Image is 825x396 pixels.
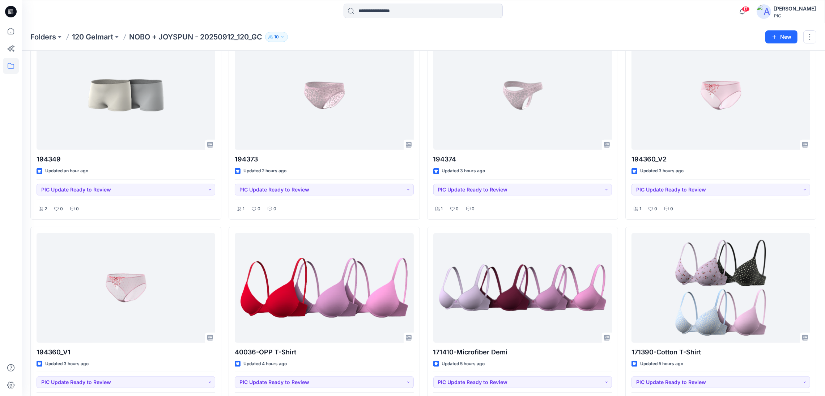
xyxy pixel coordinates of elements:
[45,167,88,175] p: Updated an hour ago
[742,6,750,12] span: 17
[765,30,798,43] button: New
[441,205,443,213] p: 1
[472,205,475,213] p: 0
[243,205,244,213] p: 1
[631,347,810,357] p: 171390-Cotton T-Shirt
[45,360,89,368] p: Updated 3 hours ago
[243,360,287,368] p: Updated 4 hours ago
[442,167,485,175] p: Updated 3 hours ago
[670,205,673,213] p: 0
[433,233,612,343] a: 171410-Microfiber Demi
[433,347,612,357] p: 171410-Microfiber Demi
[30,32,56,42] a: Folders
[235,347,413,357] p: 40036-OPP T-Shirt
[37,233,215,343] a: 194360_V1
[442,360,485,368] p: Updated 5 hours ago
[631,233,810,343] a: 171390-Cotton T-Shirt
[76,205,79,213] p: 0
[37,154,215,164] p: 194349
[631,40,810,150] a: 194360_V2
[639,205,641,213] p: 1
[273,205,276,213] p: 0
[274,33,279,41] p: 10
[37,347,215,357] p: 194360_V1
[265,32,288,42] button: 10
[235,233,413,343] a: 40036-OPP T-Shirt
[631,154,810,164] p: 194360_V2
[258,205,260,213] p: 0
[433,154,612,164] p: 194374
[129,32,262,42] p: NOBO + JOYSPUN - 20250912_120_GC
[640,167,684,175] p: Updated 3 hours ago
[243,167,286,175] p: Updated 2 hours ago
[235,154,413,164] p: 194373
[757,4,771,19] img: avatar
[433,40,612,150] a: 194374
[456,205,459,213] p: 0
[72,32,113,42] a: 120 Gelmart
[44,205,47,213] p: 2
[654,205,657,213] p: 0
[235,40,413,150] a: 194373
[774,4,816,13] div: [PERSON_NAME]
[37,40,215,150] a: 194349
[774,13,816,18] div: PIC
[60,205,63,213] p: 0
[640,360,683,368] p: Updated 5 hours ago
